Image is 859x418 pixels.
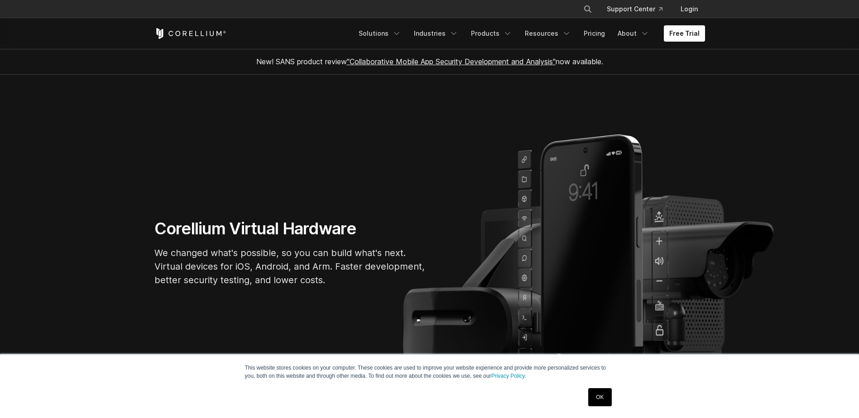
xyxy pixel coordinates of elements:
[245,364,614,380] p: This website stores cookies on your computer. These cookies are used to improve your website expe...
[600,1,670,17] a: Support Center
[612,25,655,42] a: About
[353,25,705,42] div: Navigation Menu
[578,25,610,42] a: Pricing
[664,25,705,42] a: Free Trial
[491,373,526,379] a: Privacy Policy.
[408,25,464,42] a: Industries
[572,1,705,17] div: Navigation Menu
[154,218,426,239] h1: Corellium Virtual Hardware
[588,388,611,406] a: OK
[580,1,596,17] button: Search
[353,25,407,42] a: Solutions
[347,57,556,66] a: "Collaborative Mobile App Security Development and Analysis"
[256,57,603,66] span: New! SANS product review now available.
[154,246,426,287] p: We changed what's possible, so you can build what's next. Virtual devices for iOS, Android, and A...
[154,28,226,39] a: Corellium Home
[519,25,576,42] a: Resources
[465,25,518,42] a: Products
[673,1,705,17] a: Login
